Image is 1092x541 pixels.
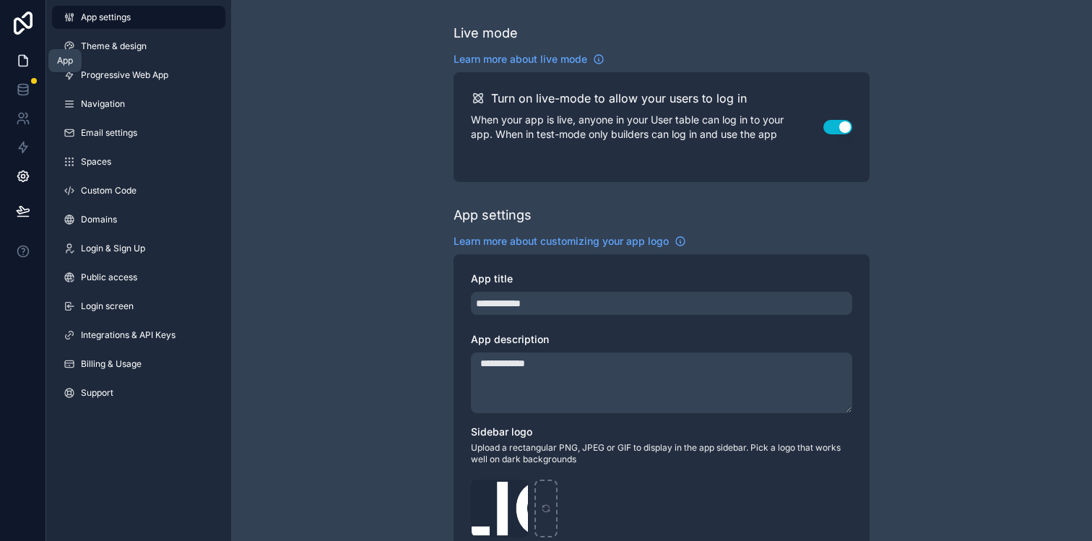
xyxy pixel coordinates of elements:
[471,442,852,465] span: Upload a rectangular PNG, JPEG or GIF to display in the app sidebar. Pick a logo that works well ...
[491,90,747,107] h2: Turn on live-mode to allow your users to log in
[454,234,686,248] a: Learn more about customizing your app logo
[454,23,518,43] div: Live mode
[81,185,136,196] span: Custom Code
[52,237,225,260] a: Login & Sign Up
[81,272,137,283] span: Public access
[57,55,73,66] div: App
[52,92,225,116] a: Navigation
[81,214,117,225] span: Domains
[52,64,225,87] a: Progressive Web App
[81,358,142,370] span: Billing & Usage
[454,52,604,66] a: Learn more about live mode
[52,150,225,173] a: Spaces
[52,179,225,202] a: Custom Code
[52,6,225,29] a: App settings
[81,243,145,254] span: Login & Sign Up
[52,121,225,144] a: Email settings
[52,381,225,404] a: Support
[81,98,125,110] span: Navigation
[52,266,225,289] a: Public access
[81,127,137,139] span: Email settings
[81,156,111,168] span: Spaces
[81,40,147,52] span: Theme & design
[471,425,532,438] span: Sidebar logo
[471,333,549,345] span: App description
[471,113,823,142] p: When your app is live, anyone in your User table can log in to your app. When in test-mode only b...
[81,329,175,341] span: Integrations & API Keys
[52,352,225,376] a: Billing & Usage
[81,387,113,399] span: Support
[454,52,587,66] span: Learn more about live mode
[81,12,131,23] span: App settings
[81,69,168,81] span: Progressive Web App
[52,208,225,231] a: Domains
[471,272,513,285] span: App title
[454,234,669,248] span: Learn more about customizing your app logo
[454,205,532,225] div: App settings
[52,324,225,347] a: Integrations & API Keys
[81,300,134,312] span: Login screen
[52,295,225,318] a: Login screen
[52,35,225,58] a: Theme & design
